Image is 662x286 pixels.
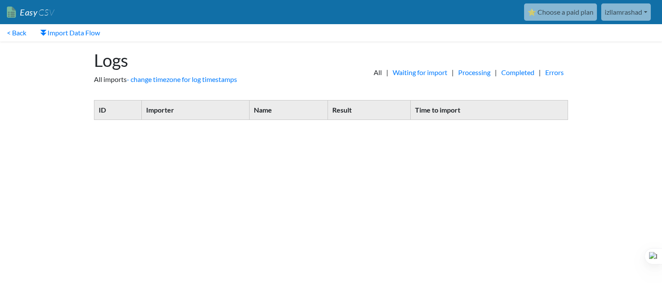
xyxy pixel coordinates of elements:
[7,3,54,21] a: EasyCSV
[33,24,107,41] a: Import Data Flow
[369,67,386,78] span: All
[331,41,577,93] div: | | | |
[601,3,651,21] a: izllamrashad
[328,101,410,120] th: Result
[142,101,249,120] th: Importer
[37,7,54,18] span: CSV
[454,67,495,78] a: Processing
[541,67,568,78] a: Errors
[94,101,142,120] th: ID
[249,101,328,120] th: Name
[410,101,568,120] th: Time to import
[94,50,322,71] h1: Logs
[388,67,452,78] a: Waiting for import
[127,75,237,83] a: - change timezone for log timestamps
[497,67,539,78] a: Completed
[94,74,322,85] p: All imports
[524,3,597,21] a: ⭐ Choose a paid plan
